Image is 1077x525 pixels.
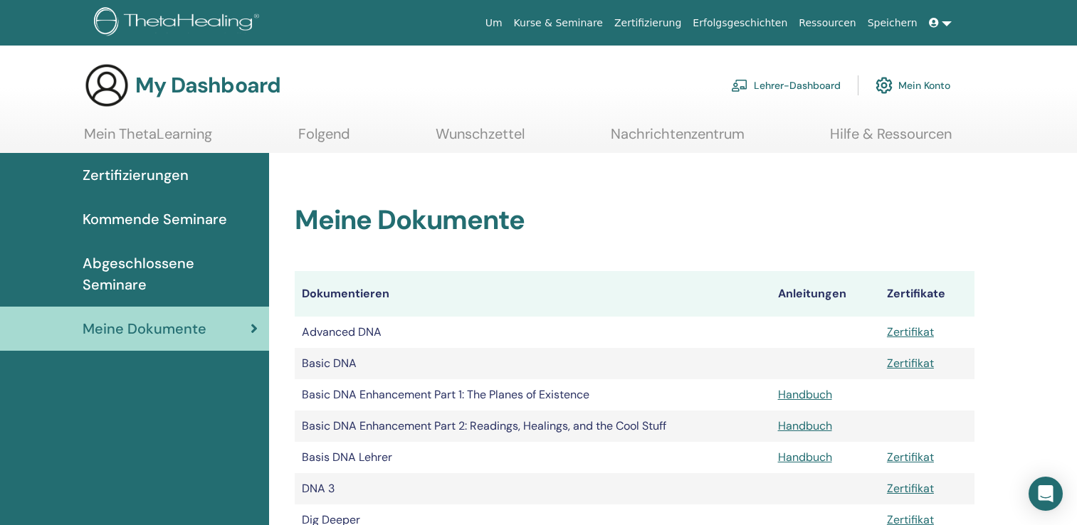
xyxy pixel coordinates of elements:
[887,450,934,465] a: Zertifikat
[887,356,934,371] a: Zertifikat
[295,204,974,237] h2: Meine Dokumente
[84,125,212,153] a: Mein ThetaLearning
[609,10,687,36] a: Zertifizierung
[778,418,832,433] a: Handbuch
[778,387,832,402] a: Handbuch
[83,164,189,186] span: Zertifizierungen
[887,324,934,339] a: Zertifikat
[295,410,770,442] td: Basic DNA Enhancement Part 2: Readings, Healings, and the Cool Stuff
[295,271,770,317] th: Dokumentieren
[880,271,974,317] th: Zertifikate
[295,379,770,410] td: Basic DNA Enhancement Part 1: The Planes of Existence
[135,73,280,98] h3: My Dashboard
[793,10,861,36] a: Ressourcen
[876,73,893,97] img: cog.svg
[295,473,770,504] td: DNA 3
[295,348,770,379] td: Basic DNA
[862,10,923,36] a: Speichern
[778,450,832,465] a: Handbuch
[83,253,258,295] span: Abgeschlossene Seminare
[687,10,793,36] a: Erfolgsgeschichten
[611,125,745,153] a: Nachrichtenzentrum
[876,70,950,101] a: Mein Konto
[887,481,934,496] a: Zertifikat
[83,208,227,230] span: Kommende Seminare
[1029,477,1063,511] div: Open Intercom Messenger
[83,318,206,339] span: Meine Dokumente
[436,125,525,153] a: Wunschzettel
[508,10,609,36] a: Kurse & Seminare
[295,317,770,348] td: Advanced DNA
[84,63,130,108] img: generic-user-icon.jpg
[830,125,952,153] a: Hilfe & Ressourcen
[298,125,350,153] a: Folgend
[295,442,770,473] td: Basis DNA Lehrer
[771,271,880,317] th: Anleitungen
[480,10,508,36] a: Um
[94,7,264,39] img: logo.png
[731,79,748,92] img: chalkboard-teacher.svg
[731,70,841,101] a: Lehrer-Dashboard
